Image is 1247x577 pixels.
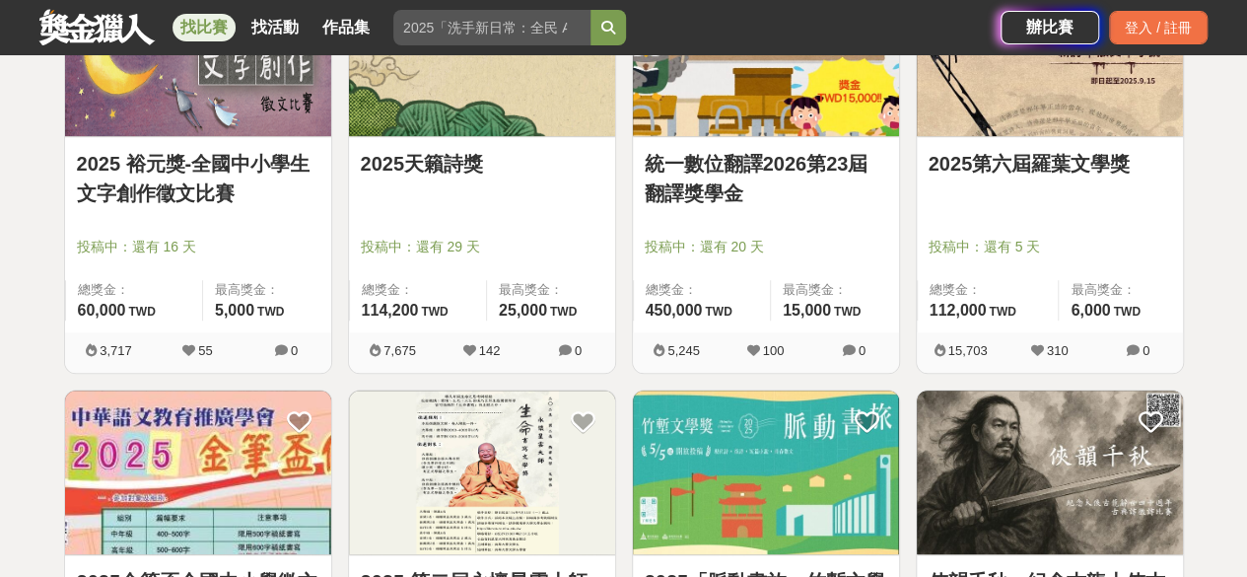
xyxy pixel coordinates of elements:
span: 0 [1143,343,1149,358]
span: 投稿中：還有 16 天 [77,237,319,257]
img: Cover Image [65,391,331,555]
span: 投稿中：還有 5 天 [929,237,1171,257]
a: Cover Image [65,391,331,556]
span: 3,717 [100,343,132,358]
span: 310 [1047,343,1069,358]
span: 114,200 [362,302,419,319]
span: 最高獎金： [215,280,319,300]
span: 總獎金： [646,280,758,300]
img: Cover Image [349,391,615,555]
span: 投稿中：還有 20 天 [645,237,887,257]
a: 作品集 [314,14,378,41]
span: 100 [763,343,785,358]
input: 2025「洗手新日常：全民 ALL IN」洗手歌全台徵選 [393,10,590,45]
span: TWD [550,305,577,319]
span: TWD [989,305,1015,319]
a: 找活動 [243,14,307,41]
span: 7,675 [383,343,416,358]
span: 總獎金： [78,280,190,300]
span: 450,000 [646,302,703,319]
a: Cover Image [917,391,1183,556]
span: 15,000 [783,302,831,319]
a: 統一數位翻譯2026第23屆翻譯獎學金 [645,149,887,208]
span: 0 [575,343,582,358]
span: 投稿中：還有 29 天 [361,237,603,257]
span: 25,000 [499,302,547,319]
span: 總獎金： [930,280,1047,300]
a: Cover Image [349,391,615,556]
span: TWD [705,305,731,319]
span: 6,000 [1071,302,1110,319]
span: TWD [1113,305,1140,319]
span: 5,245 [667,343,700,358]
img: Cover Image [633,391,899,555]
a: 辦比賽 [1001,11,1099,44]
span: 最高獎金： [499,280,603,300]
div: 登入 / 註冊 [1109,11,1208,44]
span: 142 [479,343,501,358]
span: 55 [198,343,212,358]
span: 0 [859,343,866,358]
span: 總獎金： [362,280,474,300]
span: 5,000 [215,302,254,319]
span: 最高獎金： [1071,280,1170,300]
span: 0 [291,343,298,358]
a: 2025 裕元獎-全國中小學生文字創作徵文比賽 [77,149,319,208]
span: TWD [257,305,284,319]
span: TWD [128,305,155,319]
span: 15,703 [948,343,988,358]
span: 60,000 [78,302,126,319]
span: TWD [834,305,861,319]
a: 2025第六屆羅葉文學獎 [929,149,1171,179]
span: 112,000 [930,302,987,319]
a: Cover Image [633,391,899,556]
span: TWD [421,305,448,319]
a: 找比賽 [173,14,236,41]
a: 2025天籟詩獎 [361,149,603,179]
span: 最高獎金： [783,280,887,300]
img: Cover Image [917,391,1183,555]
